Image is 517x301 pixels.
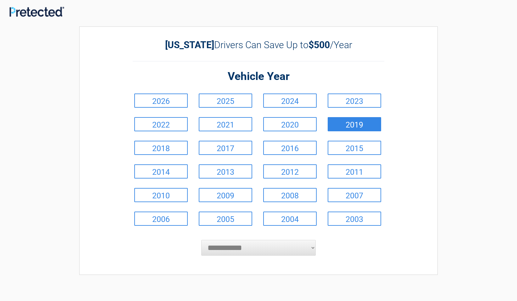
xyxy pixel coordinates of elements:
[199,164,252,179] a: 2013
[328,141,381,155] a: 2015
[263,94,317,108] a: 2024
[263,141,317,155] a: 2016
[199,117,252,131] a: 2021
[309,39,330,50] b: $500
[134,164,188,179] a: 2014
[263,117,317,131] a: 2020
[328,212,381,226] a: 2003
[134,141,188,155] a: 2018
[328,188,381,202] a: 2007
[199,141,252,155] a: 2017
[328,117,381,131] a: 2019
[133,39,384,50] h2: Drivers Can Save Up to /Year
[134,212,188,226] a: 2006
[9,7,64,17] img: Main Logo
[199,188,252,202] a: 2009
[134,117,188,131] a: 2022
[165,39,214,50] b: [US_STATE]
[134,188,188,202] a: 2010
[134,94,188,108] a: 2026
[133,69,384,84] h2: Vehicle Year
[263,188,317,202] a: 2008
[199,212,252,226] a: 2005
[263,164,317,179] a: 2012
[328,94,381,108] a: 2023
[263,212,317,226] a: 2004
[328,164,381,179] a: 2011
[199,94,252,108] a: 2025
